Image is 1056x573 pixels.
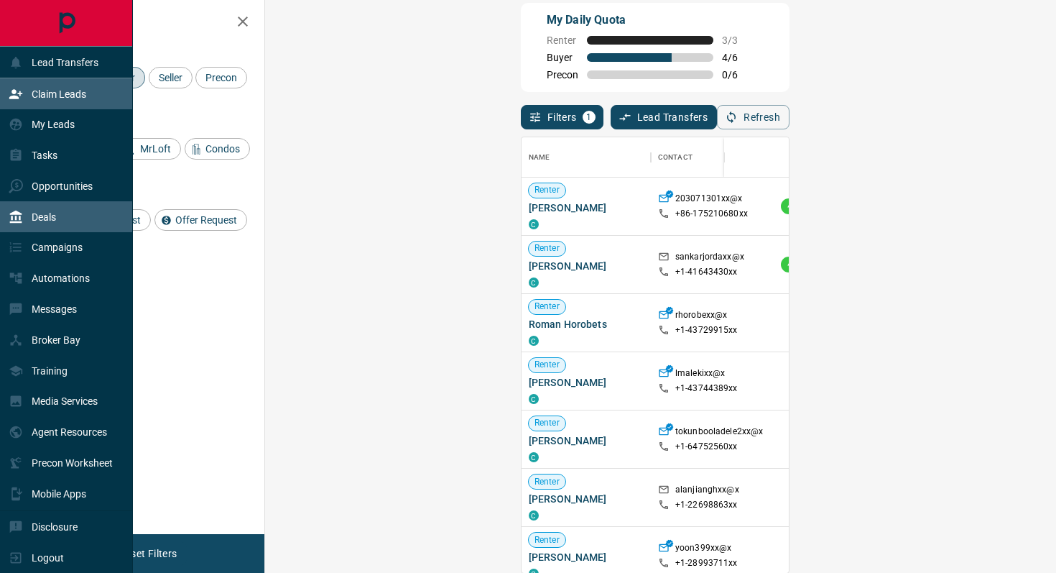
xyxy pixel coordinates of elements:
span: Renter [529,534,565,546]
button: Reset Filters [109,541,186,566]
p: yoon399xx@x [675,542,731,557]
div: Contact [658,137,693,178]
span: Renter [529,359,565,371]
div: condos.ca [529,219,539,229]
p: +1- 43744389xx [675,382,738,395]
span: Buyer [547,52,578,63]
h2: Filters [46,14,250,32]
div: condos.ca [529,278,539,288]
span: [PERSON_NAME] [529,492,644,506]
button: Lead Transfers [611,105,718,129]
span: 3 / 3 [722,35,754,46]
p: alanjianghxx@x [675,484,739,499]
span: Precon [200,72,242,83]
p: sankarjordaxx@x [675,251,744,266]
div: Contact [651,137,766,178]
span: 0 / 6 [722,69,754,81]
p: +1- 64752560xx [675,441,738,453]
p: tokunbooladele2xx@x [675,426,763,441]
div: condos.ca [529,510,539,521]
span: Roman Horobets [529,317,644,331]
span: 4 / 6 [722,52,754,63]
div: condos.ca [529,452,539,462]
span: Renter [529,184,565,196]
button: Refresh [717,105,789,129]
button: Filters1 [521,105,603,129]
p: rhorobexx@x [675,309,727,324]
div: Offer Request [154,209,247,231]
div: condos.ca [529,336,539,346]
span: [PERSON_NAME] [529,375,644,390]
div: Name [529,137,550,178]
span: Renter [529,301,565,313]
span: [PERSON_NAME] [529,550,644,564]
p: My Daily Quota [547,12,754,29]
div: Name [522,137,651,178]
p: +86- 175210680xx [675,208,748,220]
span: Renter [529,476,565,488]
span: MrLoft [135,143,176,155]
p: 203071301xx@x [675,193,743,208]
div: Precon [195,67,247,88]
p: +1- 41643430xx [675,266,738,278]
span: Seller [154,72,187,83]
span: Renter [529,417,565,429]
div: condos.ca [529,394,539,404]
span: Renter [547,35,578,46]
span: Offer Request [170,214,242,226]
p: +1- 43729915xx [675,324,738,336]
span: Precon [547,69,578,81]
span: [PERSON_NAME] [529,434,644,448]
div: MrLoft [119,138,181,160]
span: 1 [584,112,594,122]
p: +1- 22698863xx [675,499,738,511]
div: Condos [185,138,250,160]
span: Condos [200,143,245,155]
p: lmalekixx@x [675,367,725,382]
p: +1- 28993711xx [675,557,738,569]
span: [PERSON_NAME] [529,259,644,273]
span: [PERSON_NAME] [529,201,644,215]
span: Renter [529,242,565,255]
div: Seller [149,67,193,88]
